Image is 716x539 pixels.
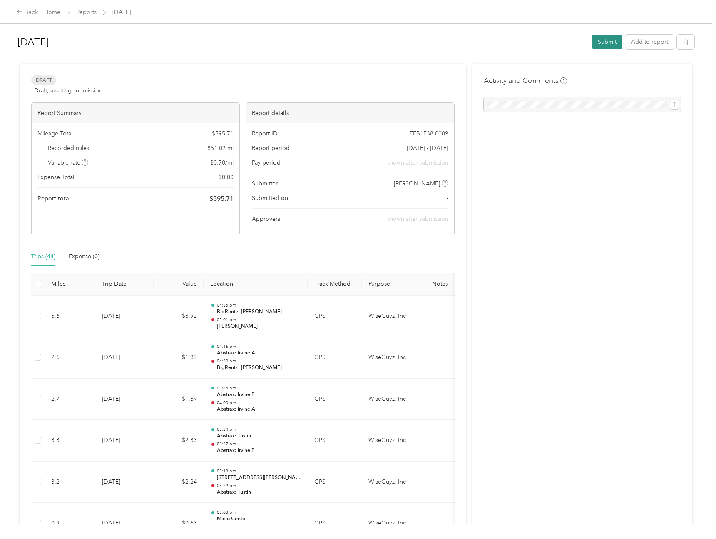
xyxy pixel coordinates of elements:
span: Approvers [252,215,280,223]
td: GPS [308,296,362,337]
div: Report Summary [32,103,239,123]
td: [DATE] [95,462,154,503]
th: Miles [45,273,95,296]
div: Report details [246,103,454,123]
span: Report total [37,194,71,203]
span: [PERSON_NAME] [394,179,440,188]
p: 04:30 pm [217,358,301,364]
span: Report period [252,144,290,152]
td: 2.6 [45,337,95,379]
button: Add to report [625,35,674,49]
td: WiseGuyz, Inc [362,462,424,503]
div: Expense (0) [69,252,99,261]
iframe: Everlance-gr Chat Button Frame [669,492,716,539]
p: 04:35 pm [217,302,301,308]
td: 3.3 [45,420,95,462]
td: $3.92 [154,296,204,337]
td: WiseGuyz, Inc [362,379,424,420]
td: WiseGuyz, Inc [362,337,424,379]
td: $2.24 [154,462,204,503]
span: [DATE] [112,8,131,17]
th: Trip Date [95,273,154,296]
a: Reports [76,9,97,16]
p: 03:34 pm [217,427,301,432]
td: $1.89 [154,379,204,420]
td: GPS [308,420,362,462]
span: shown after submission [387,158,448,167]
td: [DATE] [95,420,154,462]
div: Trips (44) [31,252,55,261]
td: [DATE] [95,379,154,420]
p: Abstrax: Irvine B [217,391,301,399]
span: Draft, awaiting submission [34,86,102,95]
span: Report ID [252,129,278,138]
th: Location [204,273,308,296]
span: Pay period [252,158,281,167]
p: 03:29 pm [217,483,301,489]
a: Home [44,9,60,16]
p: BigRentz: [PERSON_NAME] [217,364,301,372]
th: Track Method [308,273,362,296]
p: [STREET_ADDRESS][PERSON_NAME] [217,474,301,482]
td: GPS [308,462,362,503]
td: [DATE] [95,296,154,337]
td: $1.82 [154,337,204,379]
span: Expense Total [37,173,74,182]
span: [DATE] - [DATE] [407,144,448,152]
span: 851.02 mi [207,144,234,152]
td: WiseGuyz, Inc [362,296,424,337]
p: Abstrax: Irvine B [217,447,301,454]
p: 04:00 pm [217,400,301,406]
span: Recorded miles [48,144,89,152]
p: 03:03 pm [217,509,301,515]
td: 3.2 [45,462,95,503]
span: $ 595.71 [212,129,234,138]
th: Purpose [362,273,424,296]
p: 03:18 pm [217,468,301,474]
span: - [447,194,448,202]
h4: Activity and Comments [484,75,567,86]
span: Variable rate [48,158,89,167]
span: $ 0.70 / mi [210,158,234,167]
p: Abstrax: Tustin [217,489,301,496]
h1: Aug 2025 [17,32,586,52]
td: 5.6 [45,296,95,337]
td: 2.7 [45,379,95,420]
span: shown after submission [387,215,448,222]
p: Abstrax: Irvine A [217,406,301,413]
span: $ 595.71 [209,194,234,204]
th: Notes [424,273,455,296]
div: Back [17,7,38,17]
span: Mileage Total [37,129,72,138]
span: Draft [31,75,56,85]
td: GPS [308,337,362,379]
p: Micro Center [217,515,301,523]
p: 05:01 pm [217,317,301,323]
span: Submitter [252,179,278,188]
button: Submit [592,35,622,49]
span: $ 0.00 [219,173,234,182]
td: WiseGuyz, Inc [362,420,424,462]
p: BigRentz: [PERSON_NAME] [217,308,301,316]
td: GPS [308,379,362,420]
p: 04:16 pm [217,344,301,349]
span: Submitted on [252,194,288,202]
span: FFB1F38-0009 [410,129,448,138]
p: Abstrax: Irvine A [217,349,301,357]
th: Value [154,273,204,296]
p: [PERSON_NAME] [217,323,301,330]
td: [DATE] [95,337,154,379]
p: 03:37 pm [217,441,301,447]
p: Abstrax: Tustin [217,432,301,440]
td: $2.33 [154,420,204,462]
p: 03:10 pm [217,524,301,530]
p: 03:44 pm [217,385,301,391]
